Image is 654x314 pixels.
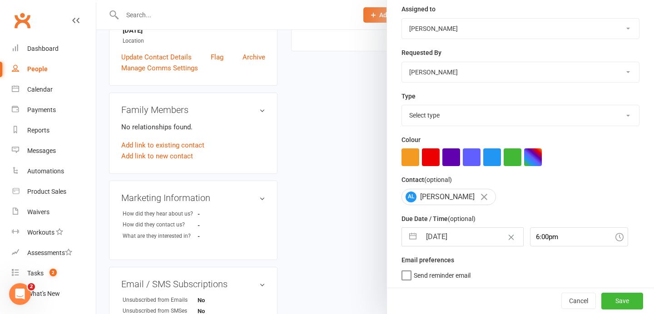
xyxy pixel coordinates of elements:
[27,45,59,52] div: Dashboard
[401,48,441,58] label: Requested By
[401,175,452,185] label: Contact
[401,135,421,145] label: Colour
[12,100,96,120] a: Payments
[12,141,96,161] a: Messages
[503,228,519,245] button: Clear Date
[28,283,35,290] span: 2
[27,290,60,297] div: What's New
[27,127,50,134] div: Reports
[12,39,96,59] a: Dashboard
[27,86,53,93] div: Calendar
[11,9,34,32] a: Clubworx
[50,269,57,276] span: 2
[27,229,54,236] div: Workouts
[12,243,96,263] a: Assessments
[12,222,96,243] a: Workouts
[27,167,64,175] div: Automations
[12,263,96,284] a: Tasks 2
[12,284,96,304] a: What's New
[448,215,476,222] small: (optional)
[27,106,56,113] div: Payments
[27,208,50,216] div: Waivers
[401,214,476,224] label: Due Date / Time
[12,182,96,202] a: Product Sales
[406,191,416,202] span: AL
[401,91,416,101] label: Type
[12,161,96,182] a: Automations
[27,147,56,154] div: Messages
[424,176,452,183] small: (optional)
[27,188,66,195] div: Product Sales
[401,4,436,14] label: Assigned to
[401,255,454,265] label: Email preferences
[27,249,72,256] div: Assessments
[414,269,471,279] span: Send reminder email
[12,59,96,79] a: People
[401,189,496,205] div: [PERSON_NAME]
[561,293,596,309] button: Cancel
[27,65,48,73] div: People
[9,283,31,305] iframe: Intercom live chat
[12,120,96,141] a: Reports
[12,79,96,100] a: Calendar
[12,202,96,222] a: Waivers
[27,270,44,277] div: Tasks
[601,293,643,309] button: Save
